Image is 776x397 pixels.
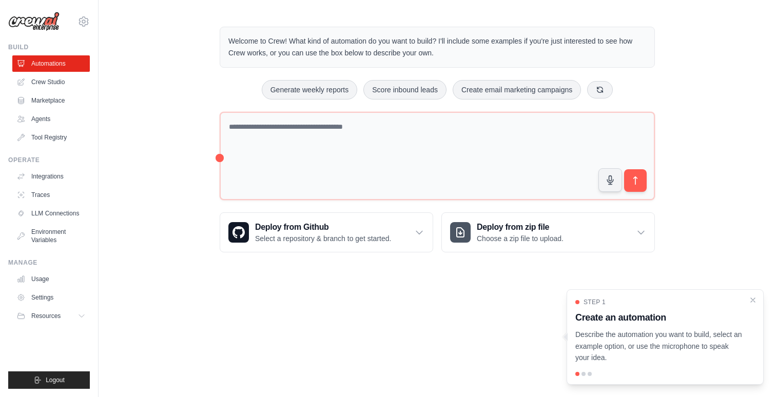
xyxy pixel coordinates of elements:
[255,233,391,244] p: Select a repository & branch to get started.
[12,129,90,146] a: Tool Registry
[12,187,90,203] a: Traces
[8,156,90,164] div: Operate
[575,329,743,364] p: Describe the automation you want to build, select an example option, or use the microphone to spe...
[584,298,606,306] span: Step 1
[12,308,90,324] button: Resources
[477,221,564,233] h3: Deploy from zip file
[8,43,90,51] div: Build
[228,35,646,59] p: Welcome to Crew! What kind of automation do you want to build? I'll include some examples if you'...
[575,310,743,325] h3: Create an automation
[749,296,757,304] button: Close walkthrough
[8,259,90,267] div: Manage
[12,92,90,109] a: Marketplace
[46,376,65,384] span: Logout
[8,371,90,389] button: Logout
[477,233,564,244] p: Choose a zip file to upload.
[363,80,447,100] button: Score inbound leads
[12,168,90,185] a: Integrations
[12,55,90,72] a: Automations
[262,80,358,100] button: Generate weekly reports
[12,271,90,287] a: Usage
[12,111,90,127] a: Agents
[12,289,90,306] a: Settings
[8,12,60,31] img: Logo
[12,74,90,90] a: Crew Studio
[453,80,581,100] button: Create email marketing campaigns
[255,221,391,233] h3: Deploy from Github
[12,224,90,248] a: Environment Variables
[31,312,61,320] span: Resources
[12,205,90,222] a: LLM Connections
